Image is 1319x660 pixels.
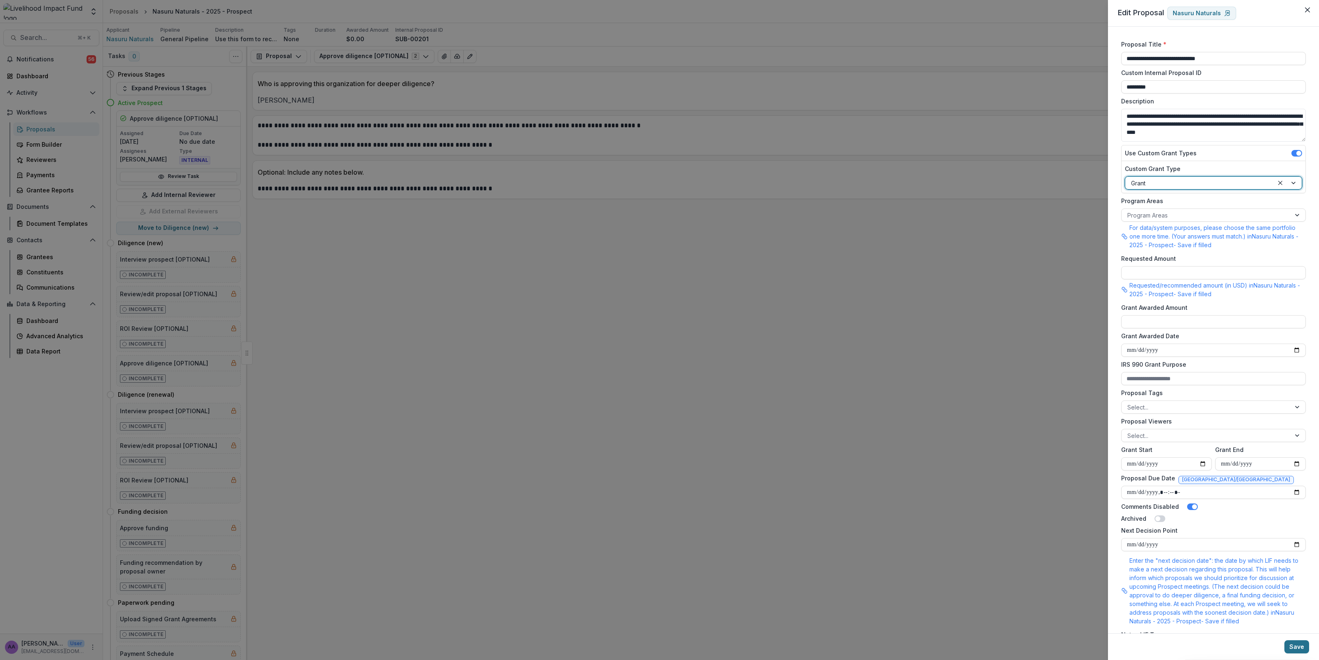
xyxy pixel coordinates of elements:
[1284,640,1309,653] button: Save
[1121,68,1301,77] label: Custom Internal Proposal ID
[1121,332,1301,340] label: Grant Awarded Date
[1121,40,1301,49] label: Proposal Title
[1121,254,1301,263] label: Requested Amount
[1121,474,1175,482] label: Proposal Due Date
[1125,149,1197,157] label: Use Custom Grant Types
[1118,8,1164,17] span: Edit Proposal
[1173,10,1221,17] p: Nasuru Naturals
[1275,178,1285,188] div: Clear selected options
[1215,445,1301,454] label: Grant End
[1121,445,1207,454] label: Grant Start
[1129,281,1306,298] p: Requested/recommended amount (in USD) in Nasuru Naturals - 2025 - Prospect - Save if filled
[1121,417,1301,426] label: Proposal Viewers
[1121,630,1301,639] label: Notes LIF Team
[1121,514,1146,523] label: Archived
[1129,223,1306,249] p: For data/system purposes, please choose the same portfolio one more time. (Your answers must matc...
[1301,3,1314,16] button: Close
[1121,97,1301,105] label: Description
[1121,303,1301,312] label: Grant Awarded Amount
[1121,502,1179,511] label: Comments Disabled
[1121,197,1301,205] label: Program Areas
[1121,389,1301,397] label: Proposal Tags
[1182,477,1290,482] span: [GEOGRAPHIC_DATA]/[GEOGRAPHIC_DATA]
[1167,7,1236,20] a: Nasuru Naturals
[1121,526,1301,535] label: Next Decision Point
[1129,556,1306,625] p: Enter the "next decision date": the date by which LIF needs to make a next decision regarding thi...
[1125,164,1297,173] label: Custom Grant Type
[1121,360,1301,369] label: IRS 990 Grant Purpose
